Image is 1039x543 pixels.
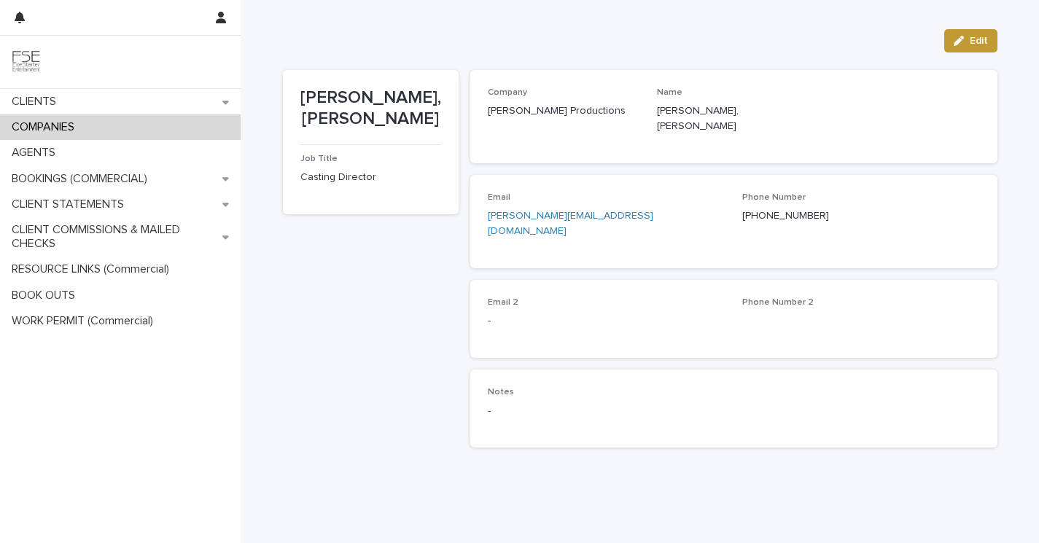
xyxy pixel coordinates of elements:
[6,172,159,186] p: BOOKINGS (COMMERCIAL)
[6,198,136,211] p: CLIENT STATEMENTS
[6,223,222,251] p: CLIENT COMMISSIONS & MAILED CHECKS
[6,314,165,328] p: WORK PERMIT (Commercial)
[742,193,806,202] span: Phone Number
[6,146,67,160] p: AGENTS
[488,193,510,202] span: Email
[488,211,653,236] a: [PERSON_NAME][EMAIL_ADDRESS][DOMAIN_NAME]
[970,36,988,46] span: Edit
[742,298,814,307] span: Phone Number 2
[12,47,41,77] img: 9JgRvJ3ETPGCJDhvPVA5
[488,103,640,119] p: [PERSON_NAME] Productions
[944,29,997,52] button: Edit
[6,95,68,109] p: CLIENTS
[300,87,441,130] p: [PERSON_NAME], [PERSON_NAME]
[300,170,441,185] p: Casting Director
[6,262,181,276] p: RESOURCE LINKS (Commercial)
[300,155,338,163] span: Job Title
[488,313,725,329] p: -
[488,404,725,419] p: -
[6,120,86,134] p: COMPANIES
[6,289,87,302] p: BOOK OUTS
[488,298,518,307] span: Email 2
[488,388,514,396] span: Notes
[657,103,809,134] p: [PERSON_NAME], [PERSON_NAME]
[488,88,527,97] span: Company
[742,211,829,221] a: [PHONE_NUMBER]
[657,88,682,97] span: Name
